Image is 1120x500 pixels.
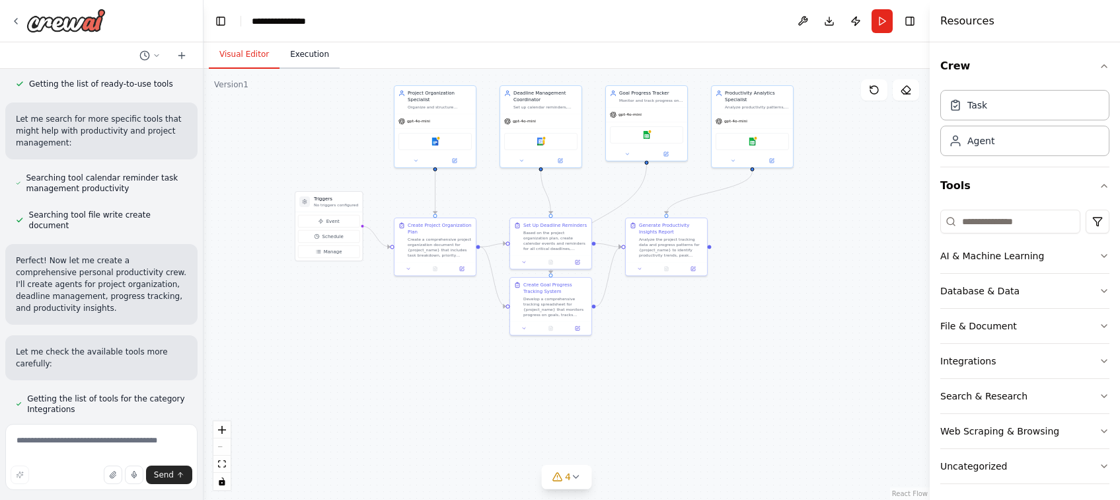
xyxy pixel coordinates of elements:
[940,449,1109,483] button: Uncategorized
[596,243,622,310] g: Edge from 035bd307-1cdf-446f-88fb-69e93370f0ff to 6e819d24-033f-4c1d-ac3d-2dda4c6e00f5
[940,48,1109,85] button: Crew
[213,456,231,473] button: fit view
[639,222,703,235] div: Generate Productivity Insights Report
[480,243,506,310] g: Edge from 5df9c72f-ee26-4ed2-bbab-f65acd98b58c to 035bd307-1cdf-446f-88fb-69e93370f0ff
[652,265,680,272] button: No output available
[725,104,789,110] div: Analyze productivity patterns, identify trends in work habits, and provide insights and recommend...
[940,85,1109,167] div: Crew
[648,150,685,158] button: Open in side panel
[940,390,1027,403] div: Search & Research
[523,296,587,317] div: Develop a comprehensive tracking spreadsheet for {project_name} that monitors progress on goals, ...
[940,319,1017,333] div: File & Document
[394,218,476,276] div: Create Project Organization PlanCreate a comprehensive project organization document for {project...
[639,237,703,258] div: Analyze the project tracking data and progress patterns for {project_name} to identify productivi...
[295,191,363,261] div: TriggersNo triggers configuredEventScheduleManage
[940,249,1044,263] div: AI & Machine Learning
[509,277,592,336] div: Create Goal Progress Tracking SystemDevelop a comprehensive tracking spreadsheet for {project_nam...
[537,138,545,146] img: Google calendar
[298,230,359,243] button: Schedule
[29,79,173,89] span: Getting the list of ready-to-use tools
[394,85,476,168] div: Project Organization SpecialistOrganize and structure personal projects by categorizing tasks, id...
[16,113,187,149] p: Let me search for more specific tools that might help with productivity and project management:
[513,104,578,110] div: Set up calendar reminders, track important deadlines, and create schedule events for {project_nam...
[436,157,474,165] button: Open in side panel
[892,490,928,497] a: React Flow attribution
[362,223,391,250] g: Edge from triggers to 5df9c72f-ee26-4ed2-bbab-f65acd98b58c
[940,354,996,368] div: Integrations
[537,324,564,332] button: No output available
[940,13,994,29] h4: Resources
[213,421,231,490] div: React Flow controls
[26,173,188,194] span: Searching tool calendar reminder task management productivity
[901,12,919,30] button: Hide right sidebar
[298,215,359,228] button: Event
[940,379,1109,413] button: Search & Research
[725,90,789,103] div: Productivity Analytics Specialist
[26,9,106,32] img: Logo
[605,85,688,161] div: Goal Progress TrackerMonitor and track progress on goals for {project_name}, create progress repo...
[940,167,1109,204] button: Tools
[940,239,1109,273] button: AI & Machine Learning
[618,112,642,117] span: gpt-4o-mini
[940,284,1020,298] div: Database & Data
[523,222,587,229] div: Set Up Deadline Reminders
[421,265,449,272] button: No output available
[213,473,231,490] button: toggle interactivity
[749,138,757,146] img: Google sheets
[211,12,230,30] button: Hide left sidebar
[407,118,430,124] span: gpt-4o-mini
[213,421,231,438] button: zoom in
[408,222,472,235] div: Create Project Organization Plan
[940,414,1109,448] button: Web Scraping & Browsing
[451,265,473,272] button: Open in side panel
[663,171,756,214] g: Edge from 75f9e93c-50f8-47b7-a5f6-796e55e4ee86 to 6e819d24-033f-4c1d-ac3d-2dda4c6e00f5
[314,202,358,208] p: No triggers configured
[940,204,1109,495] div: Tools
[711,85,794,168] div: Productivity Analytics SpecialistAnalyze productivity patterns, identify trends in work habits, a...
[408,237,472,258] div: Create a comprehensive project organization document for {project_name} that includes task breakd...
[753,157,791,165] button: Open in side panel
[619,98,683,103] div: Monitor and track progress on goals for {project_name}, create progress reports, and maintain det...
[408,104,472,110] div: Organize and structure personal projects by categorizing tasks, identifying priorities, and creat...
[542,157,579,165] button: Open in side panel
[431,138,439,146] img: Google docs
[322,233,344,239] span: Schedule
[548,165,650,274] g: Edge from 6b9275b3-16be-4fd4-b8ef-8d33e0642306 to 035bd307-1cdf-446f-88fb-69e93370f0ff
[940,274,1109,308] button: Database & Data
[513,90,578,103] div: Deadline Management Coordinator
[940,425,1059,438] div: Web Scraping & Browsing
[500,85,582,168] div: Deadline Management CoordinatorSet up calendar reminders, track important deadlines, and create s...
[513,118,536,124] span: gpt-4o-mini
[940,460,1007,473] div: Uncategorized
[967,99,987,112] div: Task
[509,218,592,270] div: Set Up Deadline RemindersBased on the project organization plan, create calendar events and remin...
[16,255,187,314] p: Perfect! Now let me create a comprehensive personal productivity crew. I'll create agents for pro...
[566,324,589,332] button: Open in side panel
[29,210,187,231] span: Searching tool file write create document
[154,470,174,480] span: Send
[104,466,122,484] button: Upload files
[252,15,320,28] nav: breadcrumb
[408,90,472,103] div: Project Organization Specialist
[643,131,651,139] img: Google sheets
[324,248,342,255] span: Manage
[314,196,358,202] h3: Triggers
[209,41,280,69] button: Visual Editor
[724,118,747,124] span: gpt-4o-mini
[171,48,192,63] button: Start a new chat
[134,48,166,63] button: Switch to previous chat
[537,258,564,266] button: No output available
[967,134,994,147] div: Agent
[146,466,192,484] button: Send
[27,394,187,415] span: Getting the list of tools for the category Integrations
[625,218,708,276] div: Generate Productivity Insights ReportAnalyze the project tracking data and progress patterns for ...
[280,41,340,69] button: Execution
[541,465,592,489] button: 4
[940,344,1109,378] button: Integrations
[566,258,589,266] button: Open in side panel
[619,90,683,97] div: Goal Progress Tracker
[538,171,554,214] g: Edge from f592fbf9-7d11-498b-9232-c24d43c815a3 to b319136b-654b-4e13-b51a-4931c5f53283
[432,170,439,214] g: Edge from 38e72d08-d76f-4472-b2fd-383cc4a3a2be to 5df9c72f-ee26-4ed2-bbab-f65acd98b58c
[940,309,1109,343] button: File & Document
[596,240,622,250] g: Edge from b319136b-654b-4e13-b51a-4931c5f53283 to 6e819d24-033f-4c1d-ac3d-2dda4c6e00f5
